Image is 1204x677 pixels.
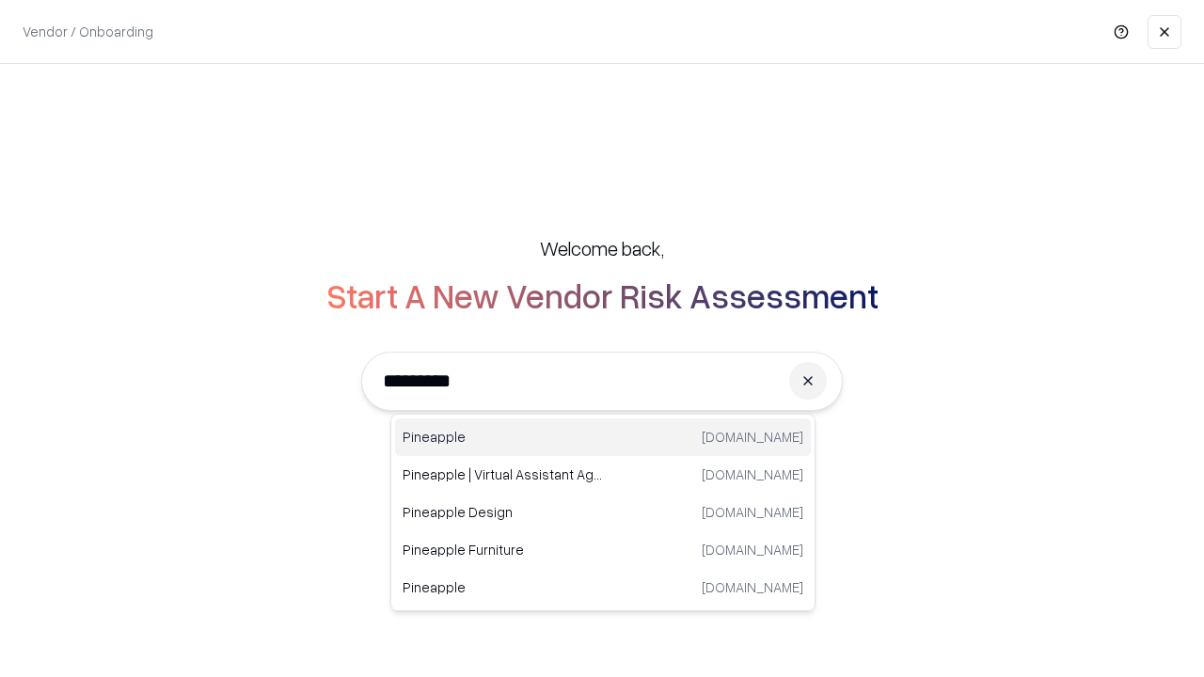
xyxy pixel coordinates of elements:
div: Suggestions [390,414,816,611]
p: Pineapple | Virtual Assistant Agency [403,464,603,484]
p: Pineapple [403,577,603,597]
p: Pineapple Furniture [403,540,603,559]
p: [DOMAIN_NAME] [702,540,803,559]
p: Pineapple [403,427,603,447]
p: [DOMAIN_NAME] [702,577,803,597]
h2: Start A New Vendor Risk Assessment [326,276,879,314]
p: [DOMAIN_NAME] [702,464,803,484]
p: Pineapple Design [403,502,603,522]
p: [DOMAIN_NAME] [702,427,803,447]
p: Vendor / Onboarding [23,22,153,41]
p: [DOMAIN_NAME] [702,502,803,522]
h5: Welcome back, [540,235,664,261]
